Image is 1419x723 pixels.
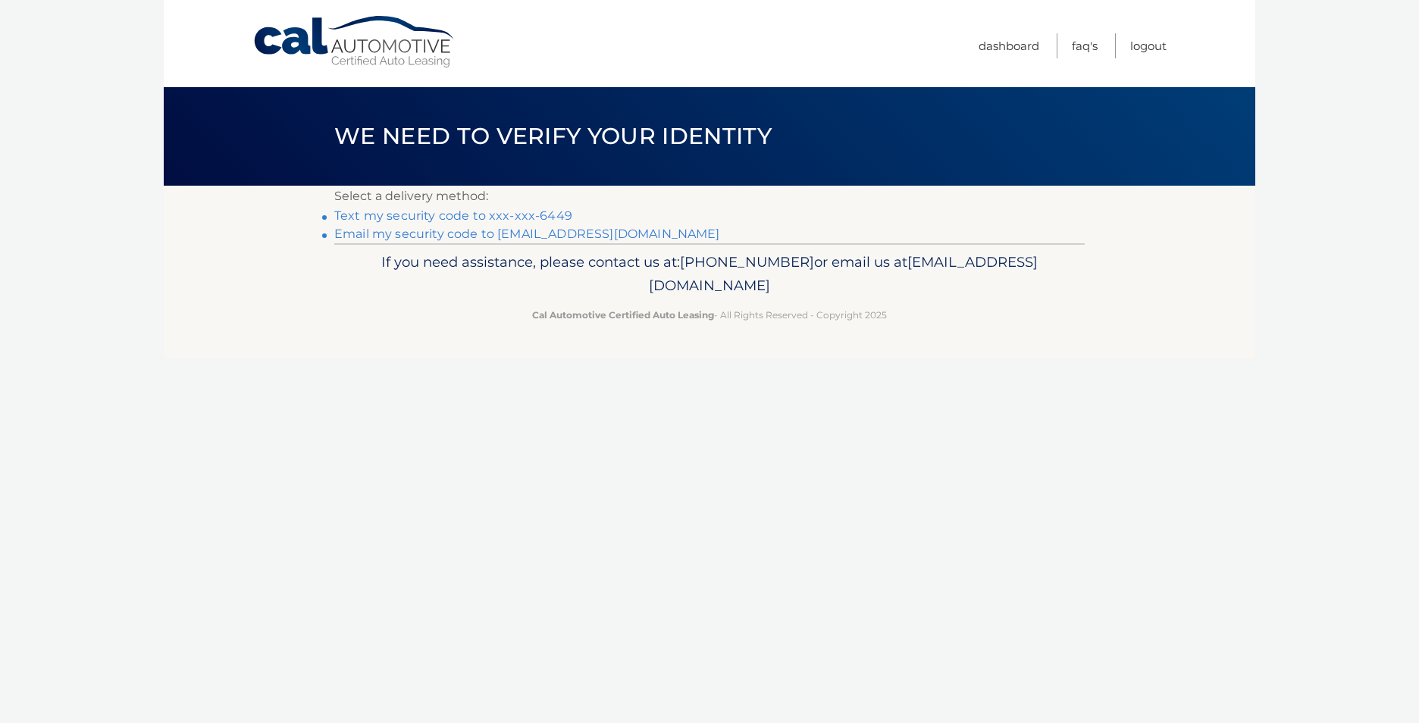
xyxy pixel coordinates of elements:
p: Select a delivery method: [334,186,1085,207]
span: We need to verify your identity [334,122,772,150]
p: If you need assistance, please contact us at: or email us at [344,250,1075,299]
a: Dashboard [979,33,1039,58]
strong: Cal Automotive Certified Auto Leasing [532,309,714,321]
a: Email my security code to [EMAIL_ADDRESS][DOMAIN_NAME] [334,227,720,241]
a: Cal Automotive [252,15,457,69]
a: Text my security code to xxx-xxx-6449 [334,208,572,223]
a: FAQ's [1072,33,1098,58]
span: [PHONE_NUMBER] [680,253,814,271]
p: - All Rights Reserved - Copyright 2025 [344,307,1075,323]
a: Logout [1130,33,1167,58]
